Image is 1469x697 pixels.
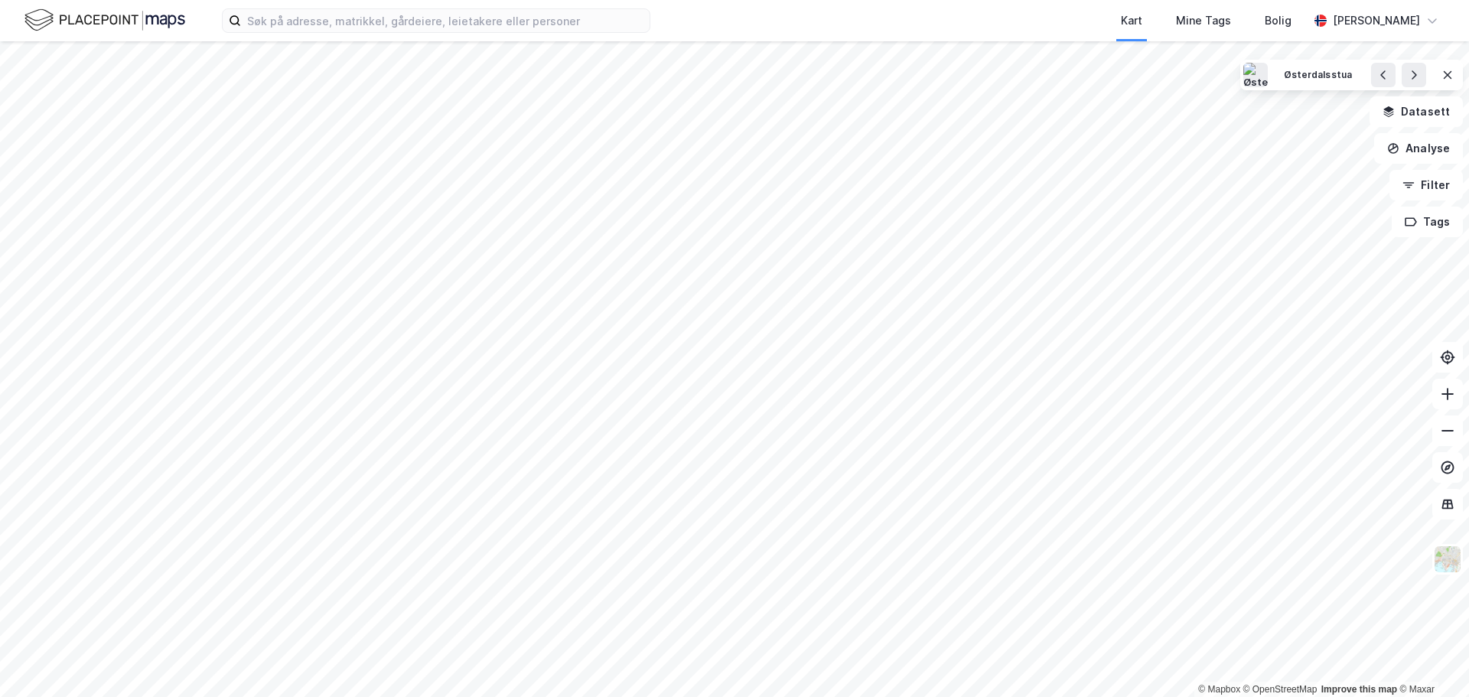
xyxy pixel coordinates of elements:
[1243,684,1318,695] a: OpenStreetMap
[1374,133,1463,164] button: Analyse
[24,7,185,34] img: logo.f888ab2527a4732fd821a326f86c7f29.svg
[1392,207,1463,237] button: Tags
[1265,11,1291,30] div: Bolig
[241,9,650,32] input: Søk på adresse, matrikkel, gårdeiere, leietakere eller personer
[1333,11,1420,30] div: [PERSON_NAME]
[1392,624,1469,697] div: Kontrollprogram for chat
[1284,69,1352,82] div: Østerdalsstua
[1176,11,1231,30] div: Mine Tags
[1121,11,1142,30] div: Kart
[1392,624,1469,697] iframe: Chat Widget
[1433,545,1462,574] img: Z
[1274,63,1362,87] button: Østerdalsstua
[1321,684,1397,695] a: Improve this map
[1243,63,1268,87] img: Østerdalsstua
[1198,684,1240,695] a: Mapbox
[1370,96,1463,127] button: Datasett
[1389,170,1463,200] button: Filter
